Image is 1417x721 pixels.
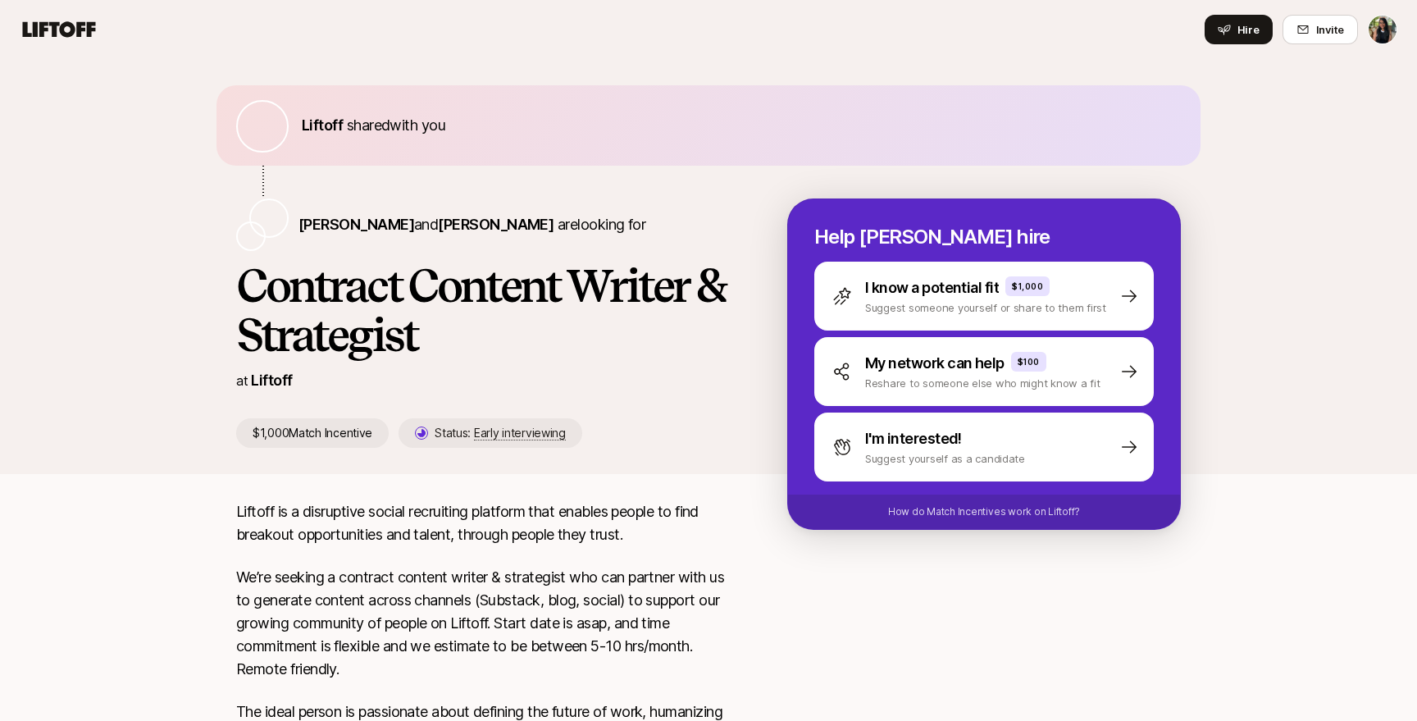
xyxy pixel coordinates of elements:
[414,216,554,233] span: and
[251,369,292,392] p: Liftoff
[1369,16,1396,43] img: Yesha Shah
[888,504,1080,519] p: How do Match Incentives work on Liftoff?
[302,114,452,137] p: shared
[1283,15,1358,44] button: Invite
[236,370,248,391] p: at
[865,299,1106,316] p: Suggest someone yourself or share to them first
[865,352,1005,375] p: My network can help
[236,418,389,448] p: $1,000 Match Incentive
[298,213,645,236] p: are looking for
[435,423,566,443] p: Status:
[1012,280,1043,293] p: $1,000
[302,116,343,134] span: Liftoff
[1237,21,1260,38] span: Hire
[865,450,1025,467] p: Suggest yourself as a candidate
[1018,355,1040,368] p: $100
[1368,15,1397,44] button: Yesha Shah
[390,116,445,134] span: with you
[1205,15,1273,44] button: Hire
[438,216,554,233] span: [PERSON_NAME]
[814,226,1154,249] p: Help [PERSON_NAME] hire
[1316,21,1344,38] span: Invite
[236,500,735,546] p: Liftoff is a disruptive social recruiting platform that enables people to find breakout opportuni...
[236,261,735,359] h1: Contract Content Writer & Strategist
[298,216,414,233] span: [PERSON_NAME]
[865,375,1100,391] p: Reshare to someone else who might know a fit
[865,427,962,450] p: I'm interested!
[474,426,566,440] span: Early interviewing
[236,566,735,681] p: We’re seeking a contract content writer & strategist who can partner with us to generate content ...
[865,276,999,299] p: I know a potential fit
